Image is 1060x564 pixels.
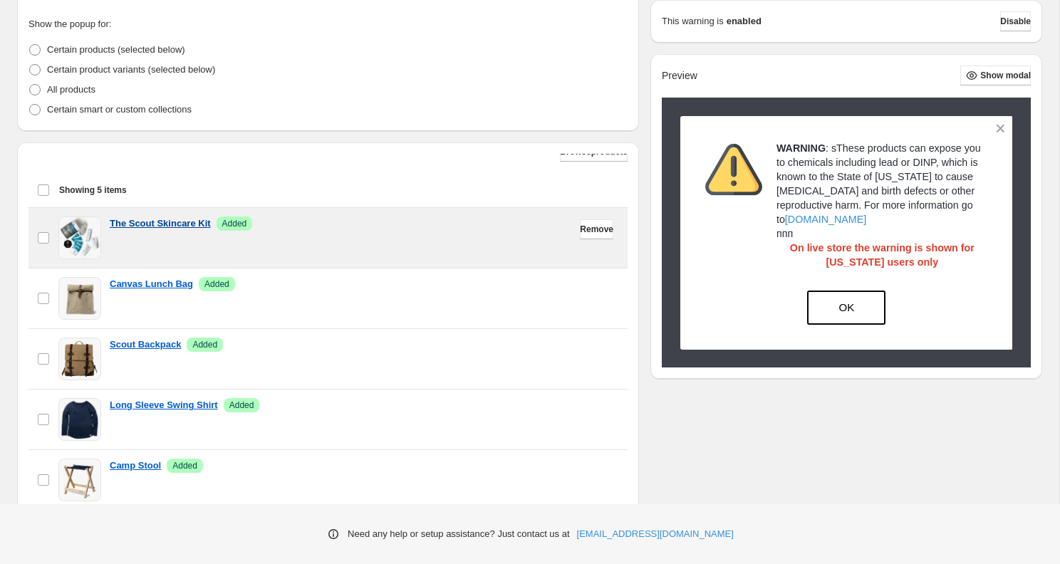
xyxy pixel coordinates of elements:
[58,277,101,320] img: Canvas Lunch Bag
[960,66,1031,85] button: Show modal
[58,216,101,259] img: The Scout Skincare Kit
[110,398,218,412] a: Long Sleeve Swing Shirt
[192,339,217,350] span: Added
[47,83,95,97] p: All products
[1000,11,1031,31] button: Disable
[776,142,826,154] strong: WARNING
[172,460,197,471] span: Added
[110,216,211,231] a: The Scout Skincare Kit
[662,70,697,82] h2: Preview
[577,527,734,541] a: [EMAIL_ADDRESS][DOMAIN_NAME]
[110,459,161,473] a: Camp Stool
[580,224,613,235] span: Remove
[110,277,193,291] a: Canvas Lunch Bag
[58,398,101,441] img: Long Sleeve Swing Shirt
[47,44,185,55] span: Certain products (selected below)
[727,14,762,28] strong: enabled
[807,291,885,325] button: OK
[580,219,613,239] button: Remove
[980,70,1031,81] span: Show modal
[28,19,111,29] span: Show the popup for:
[776,141,988,226] p: : sThese products can expose you to chemicals including lead or DINP, which is known to the State...
[776,226,988,241] p: ппп
[47,64,215,75] span: Certain product variants (selected below)
[790,242,975,268] strong: On live store the warning is shown for [US_STATE] users only
[58,459,101,501] img: Camp Stool
[204,278,229,290] span: Added
[58,338,101,380] img: Scout Backpack
[47,103,192,117] p: Certain smart or custom collections
[229,399,254,411] span: Added
[662,14,724,28] p: This warning is
[59,184,127,196] span: Showing 5 items
[785,214,866,225] a: [DOMAIN_NAME]
[110,338,181,352] a: Scout Backpack
[1000,16,1031,27] span: Disable
[222,218,247,229] span: Added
